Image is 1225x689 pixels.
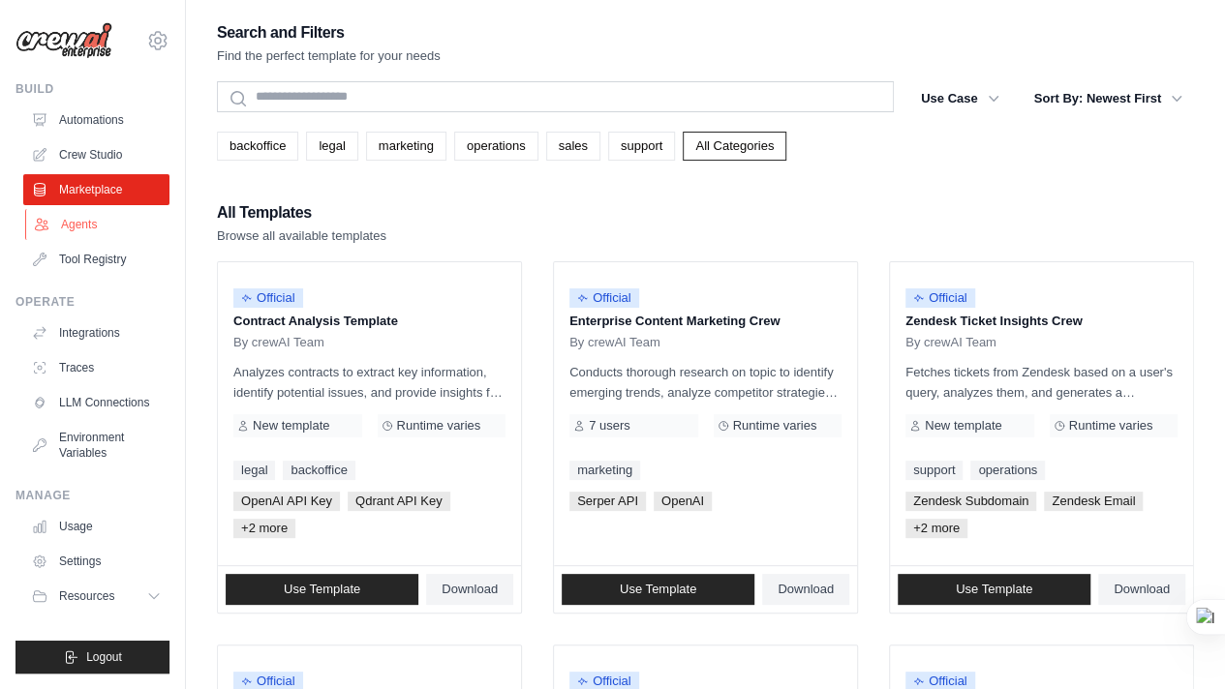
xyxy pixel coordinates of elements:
a: All Categories [683,132,786,161]
span: Download [778,582,834,597]
a: Use Template [226,574,418,605]
button: Use Case [909,81,1011,116]
p: Find the perfect template for your needs [217,46,441,66]
button: Sort By: Newest First [1023,81,1194,116]
a: Download [762,574,849,605]
p: Browse all available templates [217,226,386,246]
span: New template [925,418,1001,434]
a: Crew Studio [23,139,169,170]
span: Official [233,288,303,308]
span: By crewAI Team [569,335,660,350]
a: Integrations [23,317,169,348]
a: Marketplace [23,174,169,205]
span: New template [253,418,329,434]
a: Use Template [898,574,1090,605]
a: LLM Connections [23,387,169,418]
a: Use Template [562,574,754,605]
span: Use Template [620,582,696,597]
a: Download [426,574,513,605]
a: marketing [366,132,446,161]
a: Environment Variables [23,422,169,468]
span: Official [569,288,639,308]
span: Official [905,288,975,308]
a: support [608,132,675,161]
img: Logo [15,22,112,59]
p: Enterprise Content Marketing Crew [569,312,842,331]
a: Usage [23,511,169,542]
div: Manage [15,488,169,503]
a: Automations [23,105,169,135]
span: Resources [59,588,114,604]
p: Analyzes contracts to extract key information, identify potential issues, and provide insights fo... [233,362,505,403]
a: Traces [23,352,169,383]
h2: All Templates [217,199,386,226]
iframe: Chat Widget [1128,596,1225,689]
a: backoffice [283,461,354,480]
span: Download [1114,582,1170,597]
span: Zendesk Email [1044,492,1143,511]
span: By crewAI Team [905,335,996,350]
span: By crewAI Team [233,335,324,350]
a: Download [1098,574,1185,605]
a: Agents [25,209,171,240]
span: +2 more [233,519,295,538]
button: Resources [23,581,169,612]
div: Build [15,81,169,97]
span: +2 more [905,519,967,538]
span: Runtime varies [733,418,817,434]
a: operations [970,461,1045,480]
a: marketing [569,461,640,480]
span: Runtime varies [397,418,481,434]
a: support [905,461,963,480]
p: Contract Analysis Template [233,312,505,331]
span: Use Template [956,582,1032,597]
span: Use Template [284,582,360,597]
span: OpenAI API Key [233,492,340,511]
div: Operate [15,294,169,310]
a: operations [454,132,538,161]
p: Fetches tickets from Zendesk based on a user's query, analyzes them, and generates a summary. Out... [905,362,1178,403]
a: Settings [23,546,169,577]
span: Qdrant API Key [348,492,450,511]
span: 7 users [589,418,630,434]
a: Tool Registry [23,244,169,275]
span: OpenAI [654,492,712,511]
button: Logout [15,641,169,674]
a: legal [306,132,357,161]
a: sales [546,132,600,161]
a: legal [233,461,275,480]
span: Runtime varies [1069,418,1153,434]
span: Serper API [569,492,646,511]
p: Zendesk Ticket Insights Crew [905,312,1178,331]
h2: Search and Filters [217,19,441,46]
span: Download [442,582,498,597]
span: Zendesk Subdomain [905,492,1036,511]
a: backoffice [217,132,298,161]
span: Logout [86,649,122,665]
p: Conducts thorough research on topic to identify emerging trends, analyze competitor strategies, a... [569,362,842,403]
